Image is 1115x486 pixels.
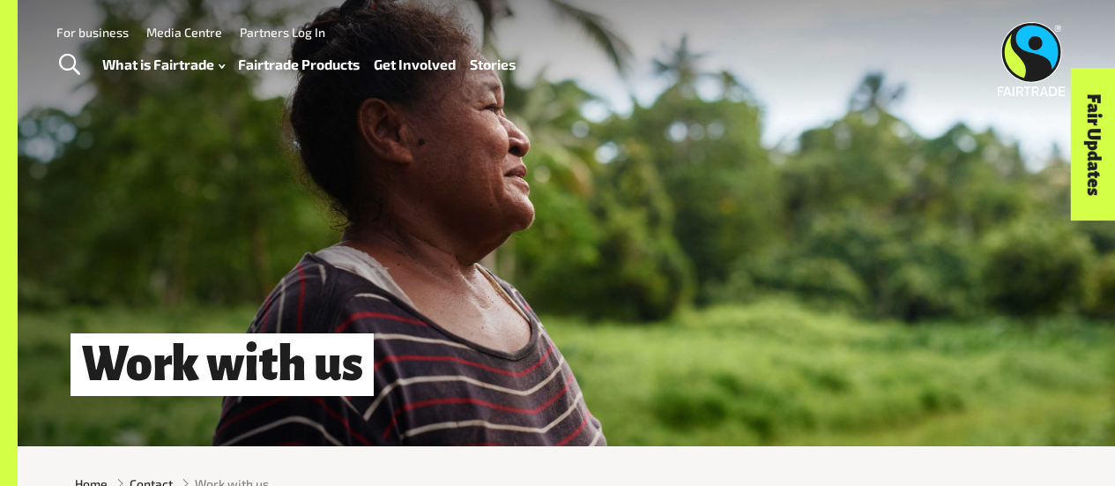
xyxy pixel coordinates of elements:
[998,22,1066,96] img: Fairtrade Australia New Zealand logo
[102,52,225,77] a: What is Fairtrade
[374,52,456,77] a: Get Involved
[71,333,374,396] h1: Work with us
[470,52,516,77] a: Stories
[146,25,222,40] a: Media Centre
[48,43,91,87] a: Toggle Search
[56,25,129,40] a: For business
[240,25,325,40] a: Partners Log In
[238,52,360,77] a: Fairtrade Products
